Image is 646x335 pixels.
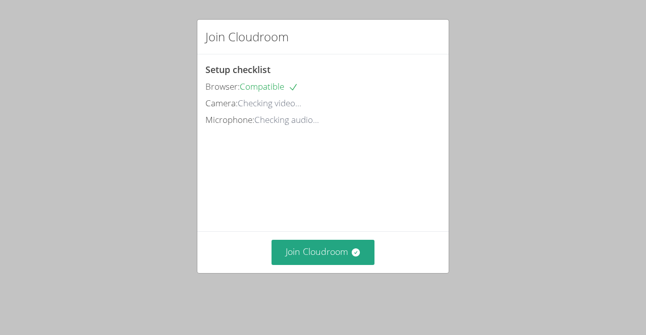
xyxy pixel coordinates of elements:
[205,28,289,46] h2: Join Cloudroom
[205,114,254,125] span: Microphone:
[238,97,301,109] span: Checking video...
[272,240,375,264] button: Join Cloudroom
[205,63,271,76] span: Setup checklist
[254,114,319,125] span: Checking audio...
[240,81,298,92] span: Compatible
[205,81,240,92] span: Browser:
[205,97,238,109] span: Camera:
